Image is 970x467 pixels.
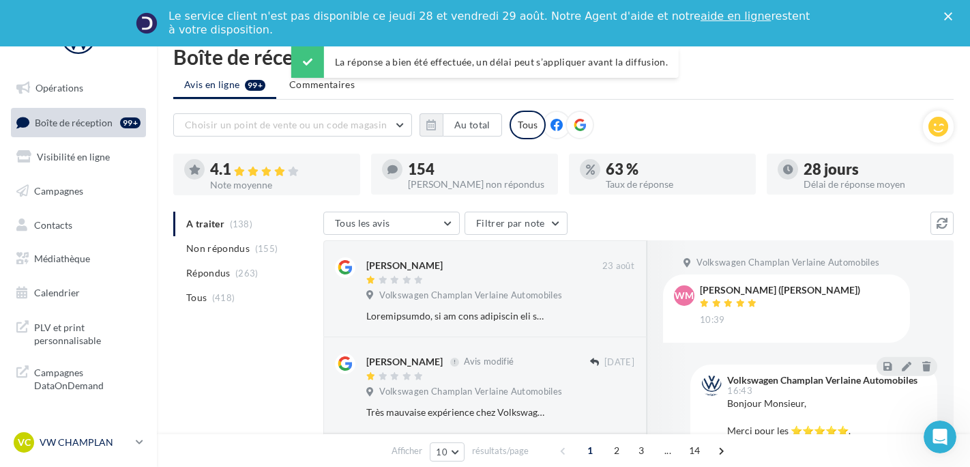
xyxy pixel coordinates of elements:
[185,119,387,130] span: Choisir un point de vente ou un code magasin
[366,309,546,323] div: Loremipsumdo, si am cons adipiscin eli se doei Temporinci utla et dolo ma ali enimadmi ven quisno...
[11,429,146,455] a: VC VW CHAMPLAN
[366,406,546,419] div: Très mauvaise expérience chez Volkswagen. Je suis allé trois fois : une fois pour réparer des air...
[408,162,547,177] div: 154
[34,318,141,348] span: PLV et print personnalisable
[34,218,72,230] span: Contacts
[8,279,149,307] a: Calendrier
[606,180,745,189] div: Taux de réponse
[606,162,745,177] div: 63 %
[186,242,250,255] span: Non répondus
[235,268,259,279] span: (263)
[436,447,447,457] span: 10
[255,243,278,254] span: (155)
[604,356,634,369] span: [DATE]
[35,82,83,94] span: Opérations
[35,116,113,128] span: Boîte de réception
[289,78,355,91] span: Commentaires
[472,444,529,457] span: résultats/page
[804,180,943,189] div: Délai de réponse moyen
[630,440,652,462] span: 3
[34,253,90,264] span: Médiathèque
[136,12,158,34] img: Profile image for Service-Client
[8,108,149,137] a: Boîte de réception99+
[37,151,110,162] span: Visibilité en ligne
[212,292,235,303] span: (418)
[173,113,412,137] button: Choisir un point de vente ou un code magasin
[379,386,562,398] span: Volkswagen Champlan Verlaine Automobiles
[804,162,943,177] div: 28 jours
[8,74,149,102] a: Opérations
[924,421,956,453] iframe: Intercom live chat
[40,436,130,449] p: VW CHAMPLAN
[392,444,422,457] span: Afficher
[8,313,149,353] a: PLV et print personnalisable
[8,244,149,273] a: Médiathèque
[510,111,546,139] div: Tous
[291,46,679,78] div: La réponse a bien été effectuée, un délai peut s’appliquer avant la diffusion.
[34,363,141,393] span: Campagnes DataOnDemand
[579,440,601,462] span: 1
[8,211,149,240] a: Contacts
[701,10,771,23] a: aide en ligne
[186,291,207,305] span: Tous
[186,266,231,280] span: Répondus
[606,440,628,462] span: 2
[366,355,443,369] div: [PERSON_NAME]
[8,358,149,398] a: Campagnes DataOnDemand
[675,289,694,302] span: WM
[379,289,562,302] span: Volkswagen Champlan Verlaine Automobiles
[944,12,958,20] div: Fermer
[34,287,80,298] span: Calendrier
[465,212,568,235] button: Filtrer par note
[323,212,460,235] button: Tous les avis
[684,440,706,462] span: 14
[173,46,954,67] div: Boîte de réception
[464,356,514,367] span: Avis modifié
[18,436,31,449] span: VC
[700,285,860,295] div: [PERSON_NAME] ([PERSON_NAME])
[210,180,349,190] div: Note moyenne
[696,257,879,269] span: Volkswagen Champlan Verlaine Automobiles
[727,386,752,395] span: 16:43
[602,260,634,272] span: 23 août
[443,113,502,137] button: Au total
[120,117,141,128] div: 99+
[34,185,83,197] span: Campagnes
[700,314,725,326] span: 10:39
[408,180,547,189] div: [PERSON_NAME] non répondus
[420,113,502,137] button: Au total
[430,442,465,462] button: 10
[210,162,349,178] div: 4.1
[168,10,812,37] div: Le service client n'est pas disponible ce jeudi 28 et vendredi 29 août. Notre Agent d'aide et not...
[8,177,149,206] a: Campagnes
[8,143,149,171] a: Visibilité en ligne
[727,376,917,385] div: Volkswagen Champlan Verlaine Automobiles
[335,217,390,229] span: Tous les avis
[657,440,679,462] span: ...
[366,259,443,272] div: [PERSON_NAME]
